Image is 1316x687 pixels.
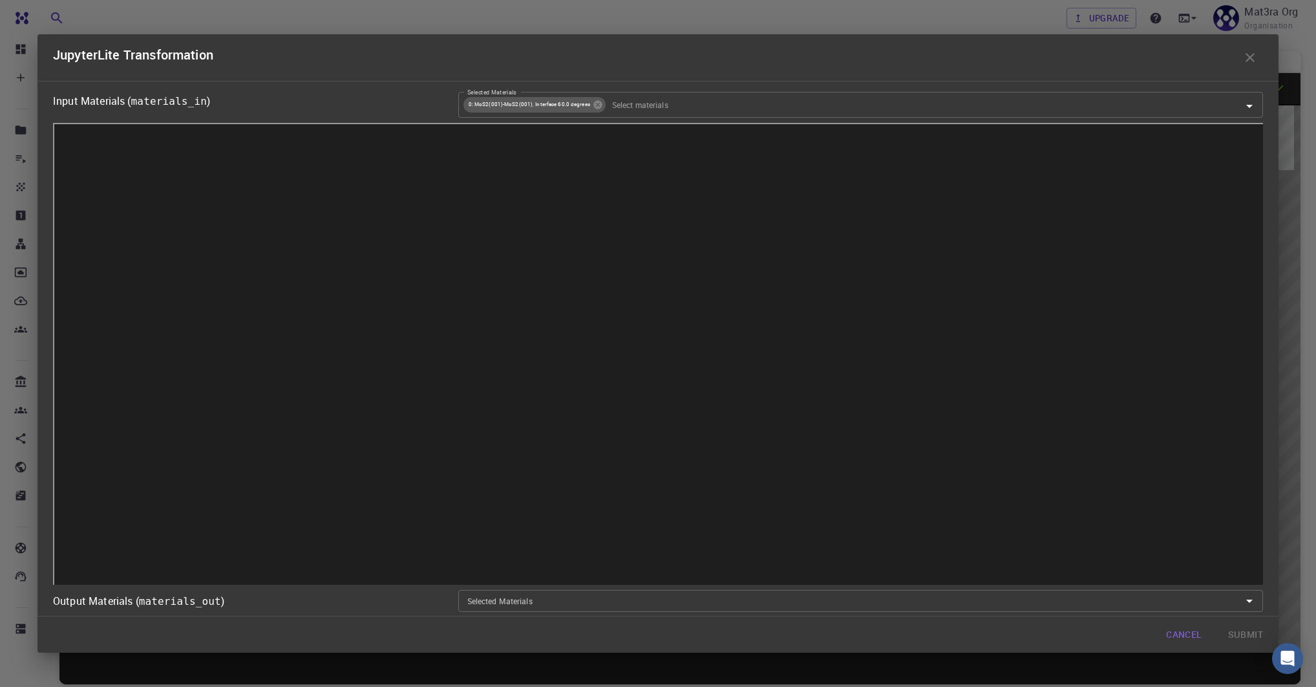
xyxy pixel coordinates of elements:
[463,97,606,113] div: 0: MoS2(001)-MoS2(001), Interface 60.0 degrees
[1240,97,1258,115] button: Open
[462,594,1238,608] input: Select materials
[27,9,74,21] span: Support
[131,95,207,107] code: materials_in
[53,592,224,611] h6: Output Materials ( )
[1240,592,1258,610] button: Open
[463,99,595,110] span: 0: MoS2(001)-MoS2(001), Interface 60.0 degrees
[53,45,213,71] h6: JupyterLite Transformation
[53,92,453,111] h6: Input Materials ( )
[607,98,1221,112] input: Select materials
[1272,643,1303,674] div: Open Intercom Messenger
[467,88,516,96] label: Selected Materials
[139,595,221,607] code: materials_out
[1156,622,1212,648] button: Cancel
[53,123,1266,587] iframe: JupyterLite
